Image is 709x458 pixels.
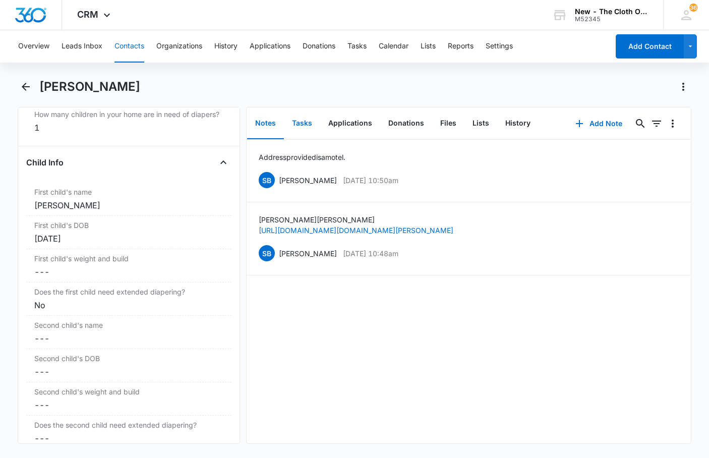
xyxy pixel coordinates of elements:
label: First child's name [34,187,223,197]
button: Overflow Menu [665,116,681,132]
div: Does the second child need extended diapering?--- [26,416,231,449]
button: Leads Inbox [62,30,102,63]
button: Notes [247,108,284,139]
label: Second child's name [34,320,223,330]
button: History [214,30,238,63]
button: Tasks [347,30,367,63]
div: Second child's DOB--- [26,349,231,382]
span: 36 [689,4,697,12]
span: SB [259,245,275,261]
button: Add Note [565,111,632,136]
p: [DATE] 10:50am [343,175,398,186]
button: Organizations [156,30,202,63]
button: Donations [380,108,432,139]
div: account id [575,16,648,23]
label: First child's DOB [34,220,223,231]
div: Second child's name--- [26,316,231,349]
p: [PERSON_NAME] [PERSON_NAME] [259,214,453,225]
p: [PERSON_NAME] [279,175,337,186]
p: [PERSON_NAME] [279,248,337,259]
label: Second child's DOB [34,353,223,364]
button: Add Contact [616,34,684,59]
div: First child's DOB[DATE] [26,216,231,249]
div: [PERSON_NAME] [34,199,223,211]
div: No [34,299,223,311]
label: How many children in your home are in need of diapers? [34,109,223,120]
button: Back [18,79,33,95]
button: Actions [675,79,691,95]
button: Search... [632,116,648,132]
button: Reports [448,30,474,63]
button: Lists [464,108,497,139]
dd: --- [34,266,223,278]
dd: --- [34,399,223,411]
dd: --- [34,332,223,345]
button: Lists [421,30,436,63]
div: [DATE] [34,233,223,245]
div: First child's name[PERSON_NAME] [26,183,231,216]
h1: [PERSON_NAME] [39,79,140,94]
label: Second child's weight and build [34,386,223,397]
a: [URL][DOMAIN_NAME][DOMAIN_NAME][PERSON_NAME] [259,226,453,235]
dd: --- [34,432,223,444]
label: First child's weight and build [34,253,223,264]
div: Does the first child need extended diapering?No [26,282,231,316]
button: History [497,108,539,139]
div: notifications count [689,4,697,12]
button: Close [215,154,231,170]
p: Address provided is a motel. [259,152,345,162]
dd: --- [34,366,223,378]
button: Settings [486,30,513,63]
div: account name [575,8,648,16]
p: [DATE] 10:48am [343,248,398,259]
div: First child's weight and build--- [26,249,231,282]
div: How many children in your home are in need of diapers?1 [26,105,231,138]
button: Tasks [284,108,320,139]
button: Applications [320,108,380,139]
span: CRM [77,9,98,20]
span: SB [259,172,275,188]
button: Filters [648,116,665,132]
button: Calendar [379,30,408,63]
h4: Child Info [26,156,64,168]
label: Does the second child need extended diapering? [34,420,223,430]
button: Applications [250,30,290,63]
div: 1 [34,122,223,134]
button: Files [432,108,464,139]
button: Overview [18,30,49,63]
div: Second child's weight and build--- [26,382,231,416]
button: Donations [303,30,335,63]
button: Contacts [114,30,144,63]
label: Does the first child need extended diapering? [34,287,223,297]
